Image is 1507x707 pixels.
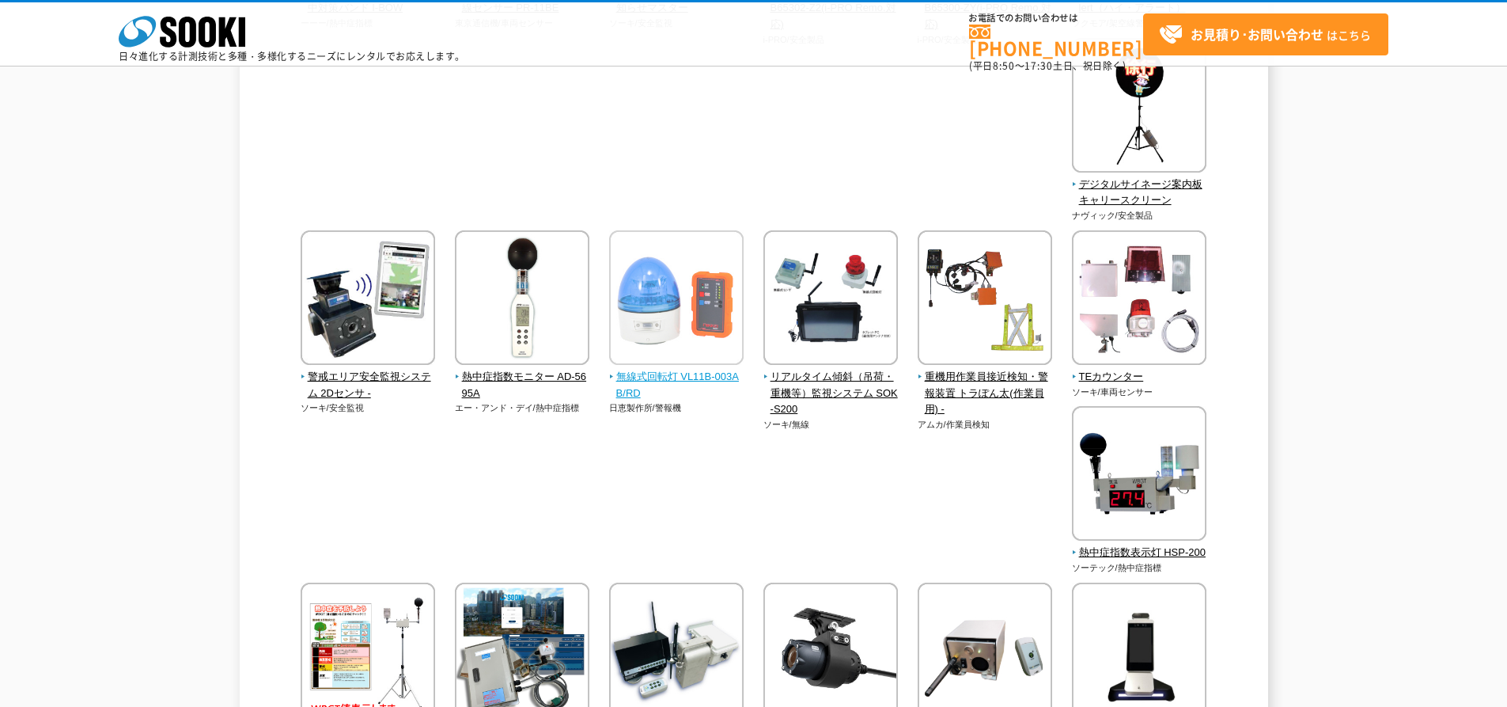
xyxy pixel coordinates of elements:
[1159,23,1371,47] span: はこちら
[993,59,1015,73] span: 8:50
[455,369,590,402] span: 熱中症指数モニター AD-5695A
[1072,386,1207,399] p: ソーキ/車両センサー
[1072,561,1207,575] p: ソーテック/熱中症指標
[918,369,1053,418] span: 重機用作業員接近検知・警報装置 トラぽん太(作業員用) -
[969,59,1126,73] span: (平日 ～ 土日、祝日除く)
[1072,38,1206,177] img: デジタルサイネージ案内板 キャリースクリーン
[1072,162,1207,209] a: デジタルサイネージ案内板 キャリースクリーン
[1072,177,1207,210] span: デジタルサイネージ案内板 キャリースクリーン
[1024,59,1053,73] span: 17:30
[763,418,899,431] p: ソーキ/無線
[1143,13,1388,55] a: お見積り･お問い合わせはこちら
[455,354,590,401] a: 熱中症指数モニター AD-5695A
[1072,530,1207,561] a: 熱中症指数表示灯 HSP-200
[1072,230,1206,369] img: TEカウンター
[301,354,436,401] a: 警戒エリア安全監視システム 2Dセンサ -
[763,230,898,369] img: リアルタイム傾斜（吊荷・重機等）監視システム SOK-S200
[609,230,744,369] img: 無線式回転灯 VL11B-003AB/RD
[1072,209,1207,222] p: ナヴィック/安全製品
[1072,369,1207,386] span: TEカウンター
[455,401,590,415] p: エー・アンド・デイ/熱中症指標
[119,51,465,61] p: 日々進化する計測技術と多種・多様化するニーズにレンタルでお応えします。
[609,401,744,415] p: 日恵製作所/警報機
[301,230,435,369] img: 警戒エリア安全監視システム 2Dセンサ -
[1072,354,1207,386] a: TEカウンター
[301,369,436,402] span: 警戒エリア安全監視システム 2Dセンサ -
[969,25,1143,57] a: [PHONE_NUMBER]
[609,369,744,402] span: 無線式回転灯 VL11B-003AB/RD
[1072,545,1207,561] span: 熱中症指数表示灯 HSP-200
[918,418,1053,431] p: アムカ/作業員検知
[918,230,1052,369] img: 重機用作業員接近検知・警報装置 トラぽん太(作業員用) -
[1072,406,1206,545] img: 熱中症指数表示灯 HSP-200
[301,401,436,415] p: ソーキ/安全監視
[763,369,899,418] span: リアルタイム傾斜（吊荷・重機等）監視システム SOK-S200
[763,354,899,418] a: リアルタイム傾斜（吊荷・重機等）監視システム SOK-S200
[969,13,1143,23] span: お電話でのお問い合わせは
[1191,25,1323,44] strong: お見積り･お問い合わせ
[609,354,744,401] a: 無線式回転灯 VL11B-003AB/RD
[918,354,1053,418] a: 重機用作業員接近検知・警報装置 トラぽん太(作業員用) -
[455,230,589,369] img: 熱中症指数モニター AD-5695A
